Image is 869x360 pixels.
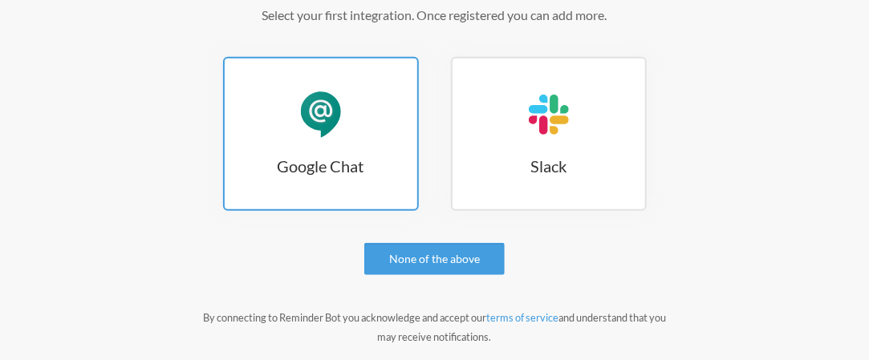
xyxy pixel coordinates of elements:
a: terms of service [486,311,558,324]
a: None of the above [364,243,505,275]
p: Select your first integration. Once registered you can add more. [48,6,821,25]
small: By connecting to Reminder Bot you acknowledge and accept our and understand that you may receive ... [203,311,666,343]
h3: Google Chat [225,155,417,177]
h3: Slack [453,155,645,177]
